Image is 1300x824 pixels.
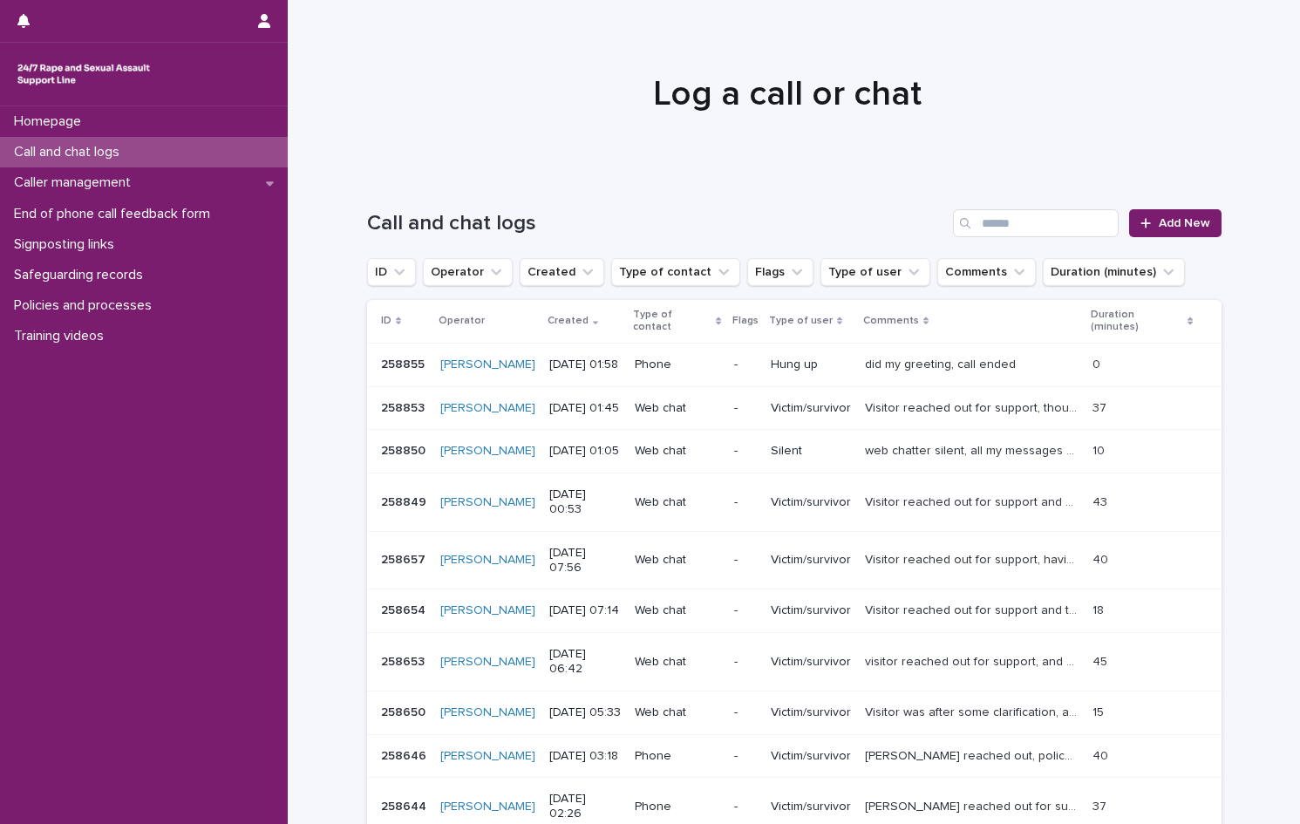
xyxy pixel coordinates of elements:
[7,174,145,191] p: Caller management
[549,749,622,764] p: [DATE] 03:18
[7,267,157,283] p: Safeguarding records
[7,236,128,253] p: Signposting links
[865,354,1019,372] p: did my greeting, call ended
[771,603,851,618] p: Victim/survivor
[635,401,719,416] p: Web chat
[953,209,1119,237] div: Search
[549,444,622,459] p: [DATE] 01:05
[381,600,429,618] p: 258654
[440,358,535,372] a: [PERSON_NAME]
[367,386,1222,430] tr: 258853258853 [PERSON_NAME] [DATE] 01:45Web chat-Victim/survivorVisitor reached out for support, t...
[549,705,622,720] p: [DATE] 05:33
[771,495,851,510] p: Victim/survivor
[734,603,757,618] p: -
[549,401,622,416] p: [DATE] 01:45
[520,258,604,286] button: Created
[1159,217,1210,229] span: Add New
[865,440,1083,459] p: web chatter silent, all my messages connected and went through. Chat ended after 10 minutes as pe...
[367,633,1222,691] tr: 258653258653 [PERSON_NAME] [DATE] 06:42Web chat-Victim/survivorvisitor reached out for support, a...
[7,297,166,314] p: Policies and processes
[732,311,759,330] p: Flags
[381,440,429,459] p: 258850
[381,796,430,814] p: 258644
[769,311,833,330] p: Type of user
[820,258,930,286] button: Type of user
[865,549,1083,568] p: Visitor reached out for support, having a panic attack, did some breathing exercises on chat, sha...
[7,144,133,160] p: Call and chat logs
[367,343,1222,386] tr: 258855258855 [PERSON_NAME] [DATE] 01:58Phone-Hung updid my greeting, call endeddid my greeting, c...
[1129,209,1221,237] a: Add New
[549,792,622,821] p: [DATE] 02:26
[440,401,535,416] a: [PERSON_NAME]
[440,655,535,670] a: [PERSON_NAME]
[734,749,757,764] p: -
[440,800,535,814] a: [PERSON_NAME]
[381,354,428,372] p: 258855
[1092,796,1110,814] p: 37
[367,531,1222,589] tr: 258657258657 [PERSON_NAME] [DATE] 07:56Web chat-Victim/survivorVisitor reached out for support, h...
[367,734,1222,778] tr: 258646258646 [PERSON_NAME] [DATE] 03:18Phone-Victim/survivor[PERSON_NAME] reached out, police inv...
[381,702,429,720] p: 258650
[1092,398,1110,416] p: 37
[381,492,430,510] p: 258849
[549,546,622,575] p: [DATE] 07:56
[1092,354,1104,372] p: 0
[549,487,622,517] p: [DATE] 00:53
[360,73,1215,115] h1: Log a call or chat
[7,328,118,344] p: Training videos
[771,358,851,372] p: Hung up
[865,651,1083,670] p: visitor reached out for support, and clarification. Resources shared, link to find rape crisis ce...
[635,749,719,764] p: Phone
[1092,492,1111,510] p: 43
[865,600,1083,618] p: Visitor reached out for support and to talk about their reaction to something that happened some ...
[440,749,535,764] a: [PERSON_NAME]
[381,311,391,330] p: ID
[771,655,851,670] p: Victim/survivor
[367,211,947,236] h1: Call and chat logs
[865,398,1083,416] p: Visitor reached out for support, thoughts and feelings explored, flashbacks discussed, coping mec...
[7,206,224,222] p: End of phone call feedback form
[381,398,428,416] p: 258853
[865,702,1083,720] p: Visitor was after some clarification, and support, thoughts and feelings explored, visitor ended ...
[635,495,719,510] p: Web chat
[734,401,757,416] p: -
[771,705,851,720] p: Victim/survivor
[734,655,757,670] p: -
[734,495,757,510] p: -
[771,444,851,459] p: Silent
[1092,651,1111,670] p: 45
[1092,600,1107,618] p: 18
[635,655,719,670] p: Web chat
[381,651,428,670] p: 258653
[734,444,757,459] p: -
[1092,702,1107,720] p: 15
[1091,305,1183,337] p: Duration (minutes)
[1092,440,1108,459] p: 10
[549,358,622,372] p: [DATE] 01:58
[367,589,1222,633] tr: 258654258654 [PERSON_NAME] [DATE] 07:14Web chat-Victim/survivorVisitor reached out for support an...
[7,113,95,130] p: Homepage
[863,311,919,330] p: Comments
[865,796,1083,814] p: Caller reached out for support, time given to talk, coping mechanisms discussed, routine, thought...
[440,495,535,510] a: [PERSON_NAME]
[635,705,719,720] p: Web chat
[439,311,485,330] p: Operator
[14,57,153,92] img: rhQMoQhaT3yELyF149Cw
[367,258,416,286] button: ID
[440,603,535,618] a: [PERSON_NAME]
[635,603,719,618] p: Web chat
[1092,746,1112,764] p: 40
[367,473,1222,532] tr: 258849258849 [PERSON_NAME] [DATE] 00:53Web chat-Victim/survivorVisitor reached out for support an...
[1043,258,1185,286] button: Duration (minutes)
[937,258,1036,286] button: Comments
[381,746,430,764] p: 258646
[771,553,851,568] p: Victim/survivor
[771,749,851,764] p: Victim/survivor
[1092,549,1112,568] p: 40
[440,705,535,720] a: [PERSON_NAME]
[367,691,1222,734] tr: 258650258650 [PERSON_NAME] [DATE] 05:33Web chat-Victim/survivorVisitor was after some clarificati...
[771,800,851,814] p: Victim/survivor
[549,603,622,618] p: [DATE] 07:14
[734,358,757,372] p: -
[381,549,429,568] p: 258657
